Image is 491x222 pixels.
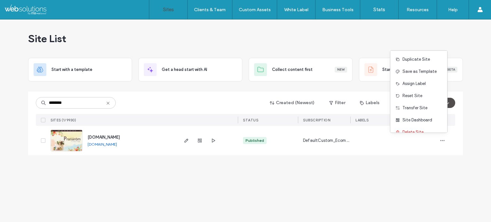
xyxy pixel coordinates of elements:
span: Collect content first [272,66,313,73]
span: Start with a template [51,66,92,73]
span: Transfer Site [402,105,427,111]
div: Start from fileBeta [359,58,463,81]
span: Site Dashboard [402,117,432,123]
span: Site List [28,32,66,45]
label: Stats [373,7,385,12]
span: STATUS [243,118,258,122]
label: Help [448,7,458,12]
span: Save as Template [402,68,437,75]
span: Reset Site [402,93,422,99]
label: Business Tools [322,7,354,12]
div: Published [245,138,264,143]
div: Start with a template [28,58,132,81]
button: Filter [323,98,352,108]
a: [DOMAIN_NAME] [88,135,120,140]
span: Assign Label [402,80,426,87]
label: Sites [163,7,174,12]
div: Collect content firstNew [249,58,353,81]
span: Get a head start with AI [162,66,207,73]
span: SUBSCRIPTION [303,118,330,122]
div: Beta [444,67,457,73]
span: LABELS [355,118,369,122]
div: New [335,67,347,73]
div: Get a head start with AI [138,58,242,81]
span: SITES (1/9930) [51,118,76,122]
span: Help [14,4,27,10]
label: Clients & Team [194,7,226,12]
button: Labels [354,98,385,108]
span: Delete Site [402,129,424,135]
span: Duplicate Site [402,56,430,63]
a: [DOMAIN_NAME] [88,142,117,147]
label: White Label [284,7,308,12]
label: Custom Assets [239,7,271,12]
span: DefaultCustom_Ecom_Advanced [303,137,350,144]
label: Resources [407,7,429,12]
span: Start from file [382,66,409,73]
button: Created (Newest) [264,98,320,108]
